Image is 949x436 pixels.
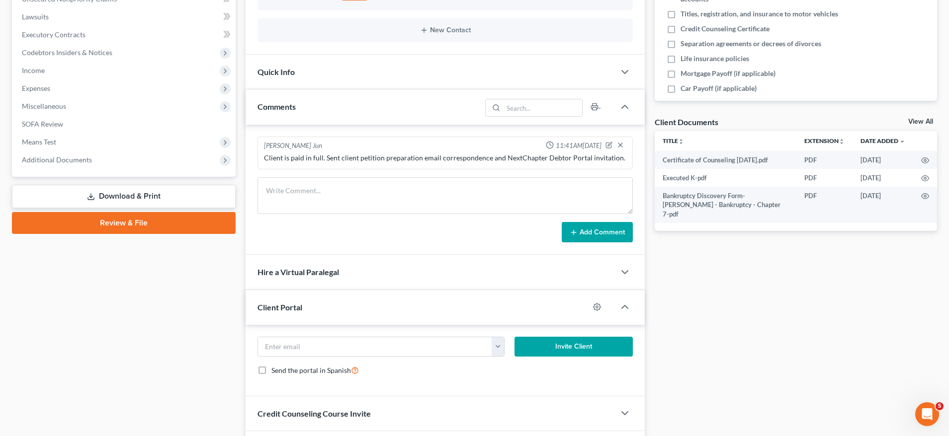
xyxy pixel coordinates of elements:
[853,169,913,187] td: [DATE]
[258,67,295,76] span: Quick Info
[681,39,821,49] span: Separation agreements or decrees of divorces
[12,212,236,234] a: Review & File
[265,26,625,34] button: New Contact
[14,8,236,26] a: Lawsuits
[655,117,718,127] div: Client Documents
[258,409,371,418] span: Credit Counseling Course Invite
[271,366,351,374] span: Send the portal in Spanish
[515,337,633,357] button: Invite Client
[681,24,770,34] span: Credit Counseling Certificate
[22,102,66,110] span: Miscellaneous
[678,139,684,145] i: unfold_more
[14,115,236,133] a: SOFA Review
[12,185,236,208] a: Download & Print
[796,151,853,169] td: PDF
[258,302,302,312] span: Client Portal
[22,120,63,128] span: SOFA Review
[258,102,296,111] span: Comments
[663,137,684,145] a: Titleunfold_more
[655,169,796,187] td: Executed K-pdf
[22,155,92,164] span: Additional Documents
[562,222,633,243] button: Add Comment
[861,137,905,145] a: Date Added expand_more
[681,9,838,19] span: Titles, registration, and insurance to motor vehicles
[258,337,492,356] input: Enter email
[681,83,757,93] span: Car Payoff (if applicable)
[22,138,56,146] span: Means Test
[14,26,236,44] a: Executory Contracts
[556,141,602,150] span: 11:41AM[DATE]
[504,99,583,116] input: Search...
[22,66,45,74] span: Income
[22,12,49,21] span: Lawsuits
[796,187,853,223] td: PDF
[936,402,944,410] span: 5
[853,187,913,223] td: [DATE]
[853,151,913,169] td: [DATE]
[655,151,796,169] td: Certificate of Counseling [DATE].pdf
[908,118,933,125] a: View All
[804,137,845,145] a: Extensionunfold_more
[22,48,112,57] span: Codebtors Insiders & Notices
[264,153,626,163] div: Client is paid in full. Sent client petition preparation email correspondence and NextChapter Deb...
[22,30,86,39] span: Executory Contracts
[899,139,905,145] i: expand_more
[264,141,322,151] div: [PERSON_NAME] Jun
[22,84,50,92] span: Expenses
[681,54,749,64] span: Life insurance policies
[915,402,939,426] iframe: Intercom live chat
[681,69,776,78] span: Mortgage Payoff (if applicable)
[796,169,853,187] td: PDF
[258,267,339,277] span: Hire a Virtual Paralegal
[655,187,796,223] td: Bankruptcy Discovery Form-[PERSON_NAME] - Bankruptcy - Chapter 7-pdf
[839,139,845,145] i: unfold_more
